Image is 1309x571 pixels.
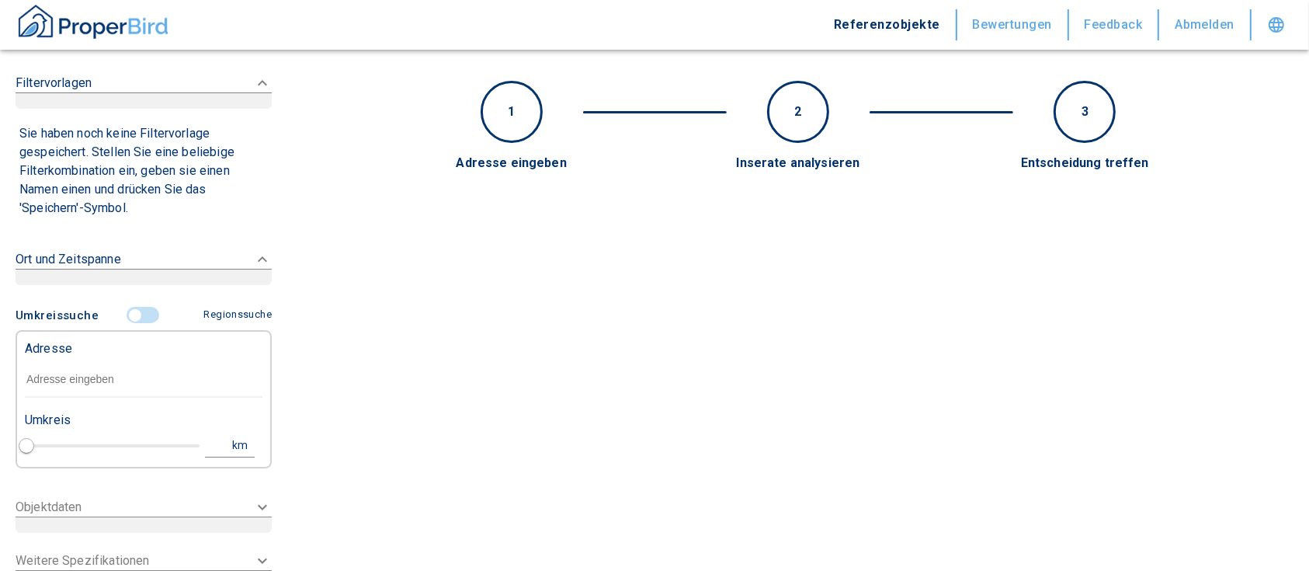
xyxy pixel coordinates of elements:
[25,339,72,358] p: Adresse
[16,489,272,542] div: Objektdaten
[1159,9,1252,40] button: Abmelden
[16,552,149,570] p: Weitere Spezifikationen
[818,9,957,40] button: Referenzobjekte
[1082,103,1089,121] p: 3
[25,362,262,398] input: Adresse eingeben
[16,124,272,222] div: Filtervorlagen
[794,103,801,121] p: 2
[198,301,272,329] button: Regionssuche
[25,411,71,430] p: Umkreis
[205,434,255,458] button: km
[16,74,92,92] p: Filtervorlagen
[16,2,171,47] button: ProperBird Logo and Home Button
[691,155,906,172] div: Inserate analysieren
[977,155,1193,172] div: Entscheidung treffen
[16,250,121,269] p: Ort und Zeitspanne
[19,124,268,218] p: Sie haben noch keine Filtervorlage gespeichert. Stellen Sie eine beliebige Filterkombination ein,...
[237,436,251,455] div: km
[404,155,619,172] div: Adresse eingeben
[16,2,171,41] img: ProperBird Logo and Home Button
[957,9,1069,40] button: Bewertungen
[508,103,515,121] p: 1
[16,301,105,330] button: Umkreissuche
[1069,9,1160,40] button: Feedback
[16,498,82,517] p: Objektdaten
[16,58,272,124] div: Filtervorlagen
[16,235,272,301] div: Ort und Zeitspanne
[16,301,272,476] div: Filtervorlagen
